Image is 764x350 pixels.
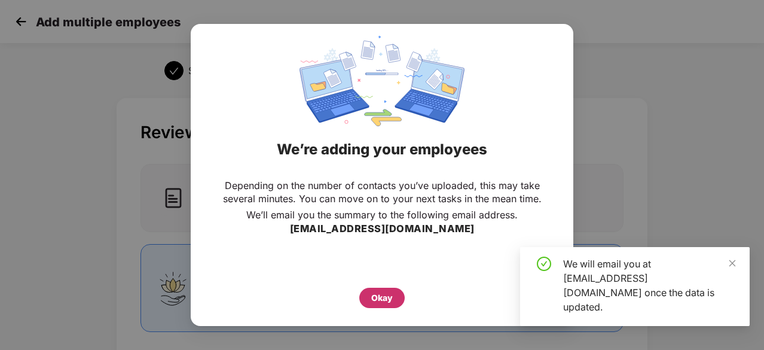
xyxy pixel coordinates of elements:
p: We’ll email you the summary to the following email address. [246,208,518,221]
span: check-circle [537,257,551,271]
div: Okay [371,291,393,305]
p: Depending on the number of contacts you’ve uploaded, this may take several minutes. You can move ... [215,179,549,205]
div: We will email you at [EMAIL_ADDRESS][DOMAIN_NAME] once the data is updated. [563,257,735,314]
h3: [EMAIL_ADDRESS][DOMAIN_NAME] [290,221,475,237]
div: We’re adding your employees [206,126,558,173]
img: svg+xml;base64,PHN2ZyBpZD0iRGF0YV9zeW5jaW5nIiB4bWxucz0iaHR0cDovL3d3dy53My5vcmcvMjAwMC9zdmciIHdpZH... [300,36,464,126]
span: close [728,259,737,267]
